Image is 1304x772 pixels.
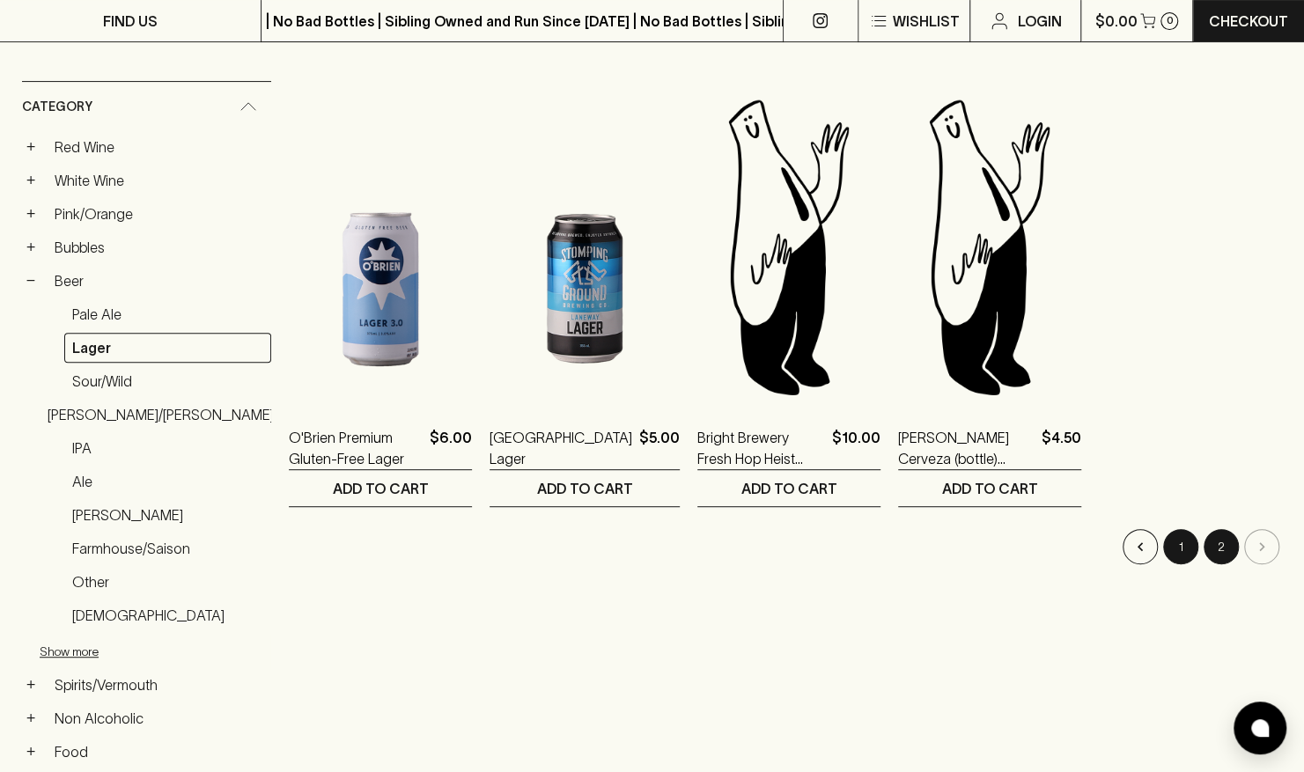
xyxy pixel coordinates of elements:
[832,427,880,469] p: $10.00
[22,272,40,290] button: −
[22,205,40,223] button: +
[22,676,40,694] button: +
[64,333,271,363] a: Lager
[1209,11,1288,32] p: Checkout
[47,232,271,262] a: Bubbles
[1166,16,1173,26] p: 0
[1094,11,1137,32] p: $0.00
[893,11,960,32] p: Wishlist
[22,710,40,727] button: +
[490,427,632,469] a: [GEOGRAPHIC_DATA] Lager
[22,138,40,156] button: +
[898,470,1081,506] button: ADD TO CART
[639,427,680,469] p: $5.00
[22,743,40,761] button: +
[289,92,472,401] img: O'Brien Premium Gluten-Free Lager
[697,92,880,401] img: Blackhearts & Sparrows Man
[898,92,1081,401] img: Blackhearts & Sparrows Man
[64,600,271,630] a: [DEMOGRAPHIC_DATA]
[47,199,271,229] a: Pink/Orange
[1123,529,1158,564] button: Go to previous page
[47,703,271,733] a: Non Alcoholic
[490,92,680,401] img: Stomping Ground Laneway Lager
[64,567,271,597] a: Other
[47,266,271,296] a: Beer
[22,96,92,118] span: Category
[40,400,282,430] a: [PERSON_NAME]/[PERSON_NAME]
[64,433,271,463] a: IPA
[289,427,423,469] a: O'Brien Premium Gluten-Free Lager
[47,737,271,767] a: Food
[1251,719,1269,737] img: bubble-icon
[47,670,271,700] a: Spirits/Vermouth
[1017,11,1061,32] p: Login
[47,165,271,195] a: White Wine
[697,427,825,469] a: Bright Brewery Fresh Hop Heist Hoppy Pils 440ml
[430,427,472,469] p: $6.00
[64,366,271,396] a: Sour/Wild
[1204,529,1239,564] button: page 2
[289,470,472,506] button: ADD TO CART
[22,82,271,132] div: Category
[898,427,1035,469] a: [PERSON_NAME] Cerveza (bottle) 355ml
[1163,529,1198,564] button: Go to page 1
[941,478,1037,499] p: ADD TO CART
[536,478,632,499] p: ADD TO CART
[1042,427,1081,469] p: $4.50
[64,533,271,563] a: Farmhouse/Saison
[64,467,271,496] a: Ale
[47,132,271,162] a: Red Wine
[40,634,270,670] button: Show more
[64,299,271,329] a: Pale Ale
[697,470,880,506] button: ADD TO CART
[490,470,680,506] button: ADD TO CART
[740,478,836,499] p: ADD TO CART
[289,529,1282,564] nav: pagination navigation
[22,172,40,189] button: +
[103,11,158,32] p: FIND US
[22,239,40,256] button: +
[332,478,428,499] p: ADD TO CART
[64,500,271,530] a: [PERSON_NAME]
